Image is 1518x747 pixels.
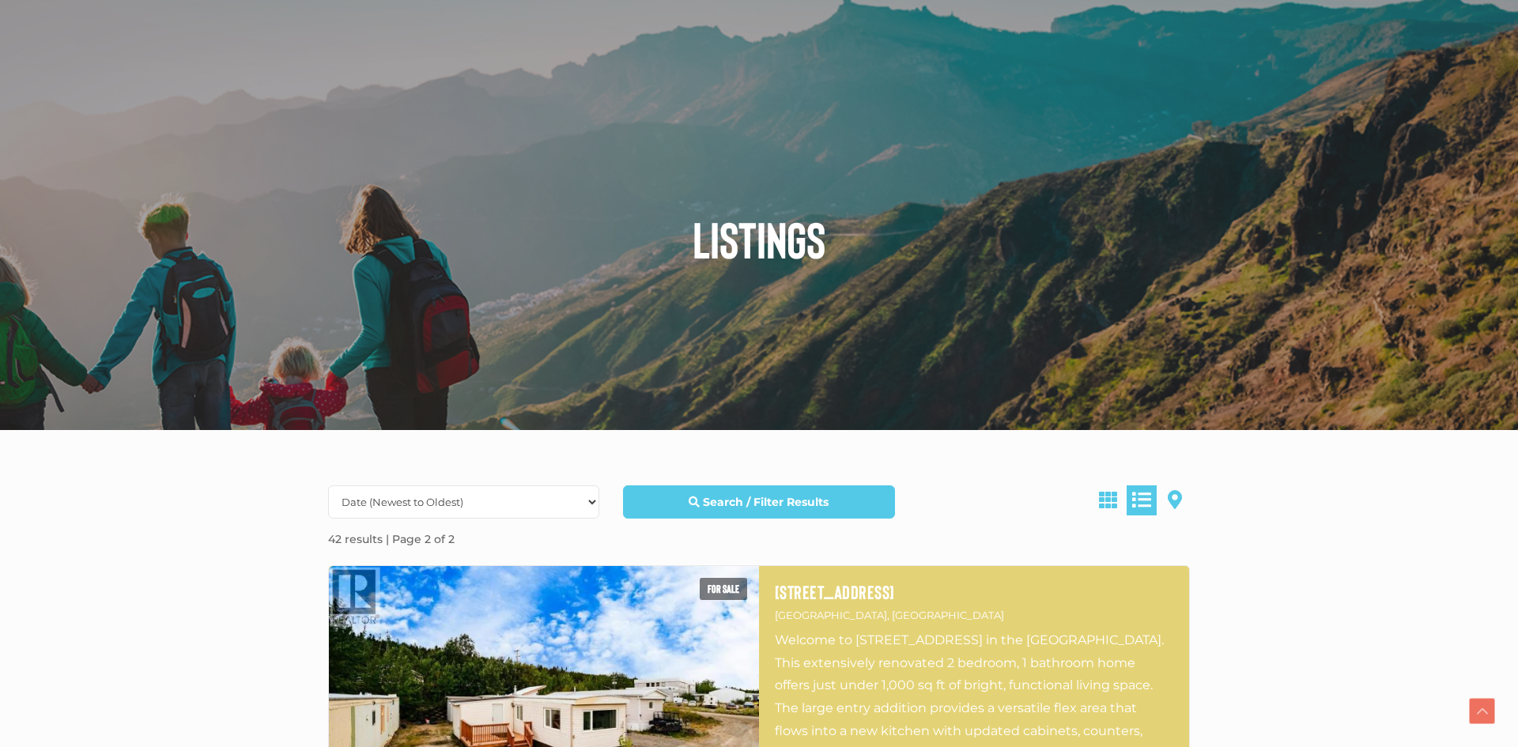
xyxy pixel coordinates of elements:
[328,532,455,546] strong: 42 results | Page 2 of 2
[623,485,894,519] a: Search / Filter Results
[775,606,1173,624] p: [GEOGRAPHIC_DATA], [GEOGRAPHIC_DATA]
[700,578,747,600] span: For sale
[703,495,829,509] strong: Search / Filter Results
[316,213,1202,264] h1: Listings
[775,582,1173,602] a: [STREET_ADDRESS]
